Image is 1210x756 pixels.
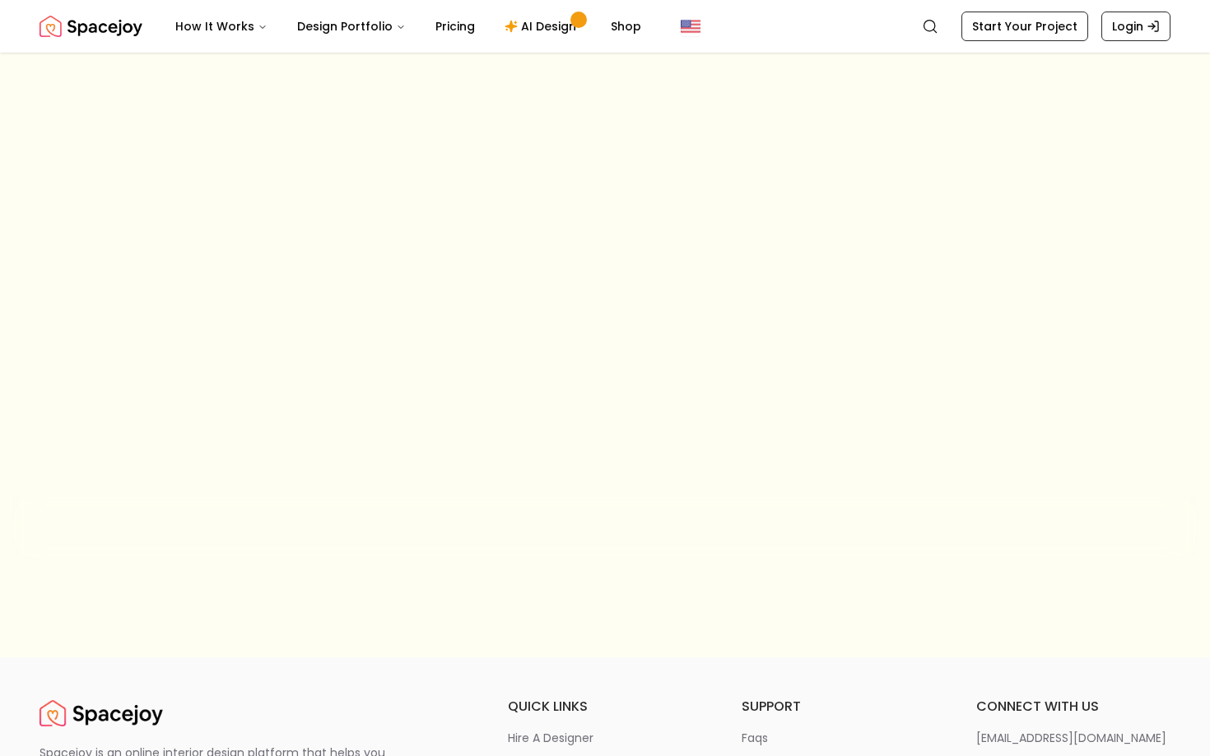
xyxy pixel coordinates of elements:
[508,697,702,717] h6: quick links
[40,10,142,43] img: Spacejoy Logo
[284,10,419,43] button: Design Portfolio
[1101,12,1170,41] a: Login
[976,730,1170,746] a: [EMAIL_ADDRESS][DOMAIN_NAME]
[40,10,142,43] a: Spacejoy
[742,697,936,717] h6: support
[961,12,1088,41] a: Start Your Project
[162,10,654,43] nav: Main
[742,730,936,746] a: faqs
[508,730,702,746] a: hire a designer
[508,730,593,746] p: hire a designer
[598,10,654,43] a: Shop
[742,730,768,746] p: faqs
[422,10,488,43] a: Pricing
[976,730,1166,746] p: [EMAIL_ADDRESS][DOMAIN_NAME]
[681,16,700,36] img: United States
[40,697,163,730] img: Spacejoy Logo
[40,697,163,730] a: Spacejoy
[976,697,1170,717] h6: connect with us
[491,10,594,43] a: AI Design
[162,10,281,43] button: How It Works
